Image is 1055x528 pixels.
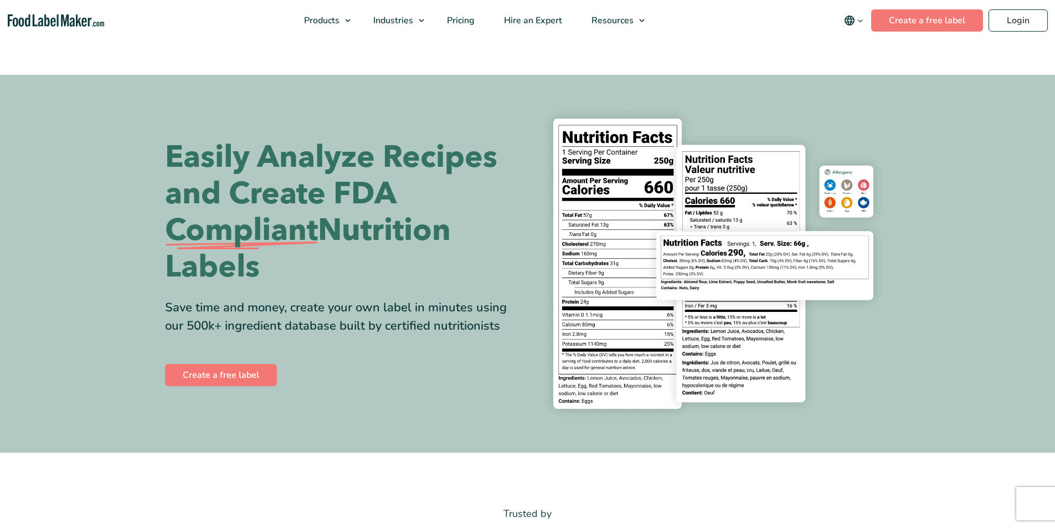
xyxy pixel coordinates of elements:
[165,299,519,335] div: Save time and money, create your own label in minutes using our 500k+ ingredient database built b...
[501,14,563,27] span: Hire an Expert
[165,212,318,249] span: Compliant
[588,14,635,27] span: Resources
[989,9,1048,32] a: Login
[370,14,414,27] span: Industries
[165,139,519,285] h1: Easily Analyze Recipes and Create FDA Nutrition Labels
[444,14,476,27] span: Pricing
[301,14,341,27] span: Products
[165,364,277,386] a: Create a free label
[871,9,983,32] a: Create a free label
[165,506,891,522] p: Trusted by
